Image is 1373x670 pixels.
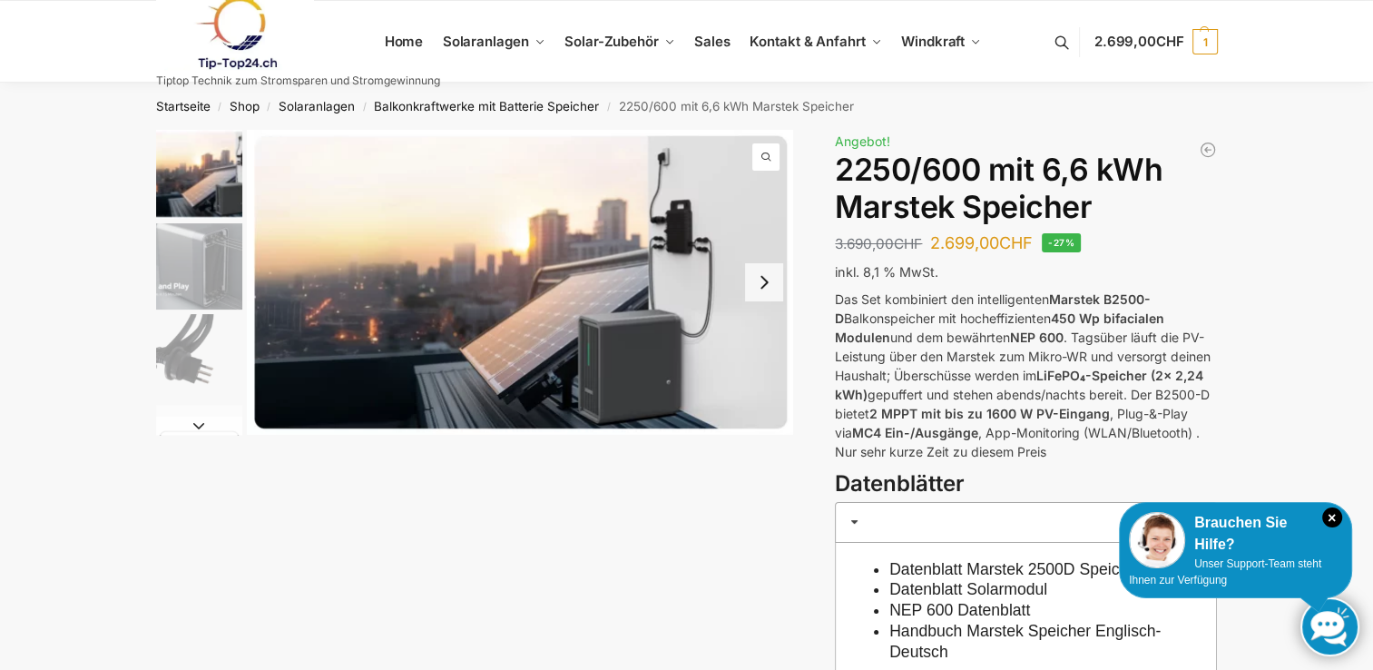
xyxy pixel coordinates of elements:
[889,601,1030,619] a: NEP 600 Datenblatt
[260,100,279,114] span: /
[156,417,242,435] button: Next slide
[694,33,731,50] span: Sales
[1129,512,1185,568] img: Customer service
[564,33,659,50] span: Solar-Zubehör
[1094,15,1218,69] a: 2.699,00CHF 1
[835,152,1217,226] h1: 2250/600 mit 6,6 kWh Marstek Speicher
[1010,330,1064,345] strong: NEP 600
[443,33,529,50] span: Solaranlagen
[123,83,1250,130] nav: Breadcrumb
[835,133,890,149] span: Angebot!
[835,235,922,252] bdi: 3.690,00
[835,468,1217,500] h3: Datenblätter
[599,100,618,114] span: /
[247,130,793,435] li: 1 / 9
[1192,29,1218,54] span: 1
[930,233,1033,252] bdi: 2.699,00
[742,1,889,83] a: Kontakt & Anfahrt
[152,402,242,493] li: 4 / 9
[247,130,793,435] a: Balkonkraftwerk mit Marstek Speicher5 1
[247,130,793,435] img: Balkonkraftwerk mit Marstek Speicher
[435,1,552,83] a: Solaranlagen
[156,223,242,310] img: Marstek Balkonkraftwerk
[1129,557,1321,586] span: Unser Support-Team steht Ihnen zur Verfügung
[901,33,965,50] span: Windkraft
[156,75,440,86] p: Tiptop Technik zum Stromsparen und Stromgewinnung
[852,425,978,440] strong: MC4 Ein-/Ausgänge
[1129,512,1342,556] div: Brauchen Sie Hilfe?
[894,1,989,83] a: Windkraft
[1199,141,1217,159] a: 1350/600 mit 4,4 kWh Marstek Speicher
[999,233,1033,252] span: CHF
[889,580,1047,598] a: Datenblatt Solarmodul
[745,263,783,301] button: Next slide
[156,405,242,491] img: ChatGPT Image 29. März 2025, 12_41_06
[1156,33,1184,50] span: CHF
[279,99,355,113] a: Solaranlagen
[869,406,1110,421] strong: 2 MPPT mit bis zu 1600 W PV-Eingang
[211,100,230,114] span: /
[1322,507,1342,527] i: Schließen
[835,264,938,280] span: inkl. 8,1 % MwSt.
[557,1,682,83] a: Solar-Zubehör
[156,130,242,219] img: Balkonkraftwerk mit Marstek Speicher
[1042,233,1081,252] span: -27%
[687,1,738,83] a: Sales
[889,560,1143,578] a: Datenblatt Marstek 2500D Speicher
[1094,33,1184,50] span: 2.699,00
[894,235,922,252] span: CHF
[152,130,242,221] li: 1 / 9
[152,221,242,311] li: 2 / 9
[835,290,1217,461] p: Das Set kombiniert den intelligenten Balkonspeicher mit hocheffizienten und dem bewährten . Tagsü...
[156,99,211,113] a: Startseite
[152,311,242,402] li: 3 / 9
[230,99,260,113] a: Shop
[355,100,374,114] span: /
[374,99,599,113] a: Balkonkraftwerke mit Batterie Speicher
[889,622,1161,661] a: Handbuch Marstek Speicher Englisch-Deutsch
[750,33,865,50] span: Kontakt & Anfahrt
[156,314,242,400] img: Anschlusskabel-3meter_schweizer-stecker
